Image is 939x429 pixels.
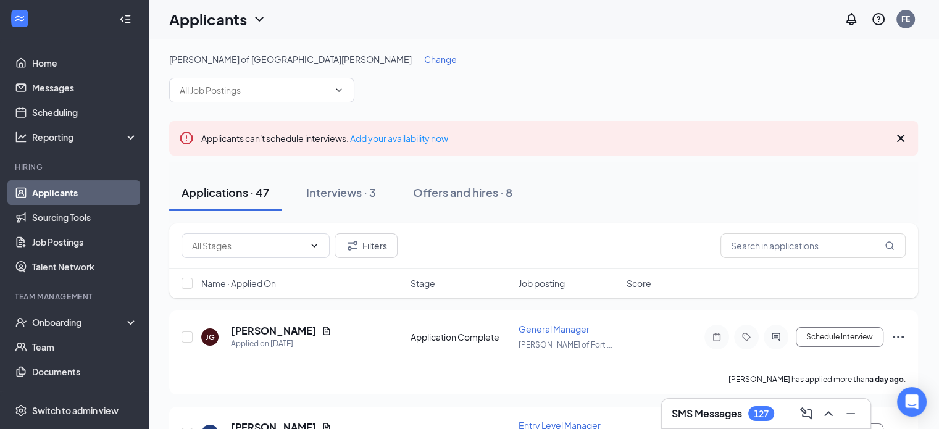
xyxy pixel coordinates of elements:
[206,332,215,343] div: JG
[32,205,138,230] a: Sourcing Tools
[769,332,783,342] svg: ActiveChat
[519,340,612,349] span: [PERSON_NAME] of Fort ...
[32,131,138,143] div: Reporting
[15,131,27,143] svg: Analysis
[179,131,194,146] svg: Error
[231,338,332,350] div: Applied on [DATE]
[14,12,26,25] svg: WorkstreamLogo
[411,277,435,289] span: Stage
[413,185,512,200] div: Offers and hires · 8
[334,85,344,95] svg: ChevronDown
[32,75,138,100] a: Messages
[519,277,565,289] span: Job posting
[32,359,138,384] a: Documents
[796,327,883,347] button: Schedule Interview
[15,316,27,328] svg: UserCheck
[32,180,138,205] a: Applicants
[169,54,412,65] span: [PERSON_NAME] of [GEOGRAPHIC_DATA][PERSON_NAME]
[709,332,724,342] svg: Note
[32,404,119,417] div: Switch to admin view
[231,324,317,338] h5: [PERSON_NAME]
[821,406,836,421] svg: ChevronUp
[350,133,448,144] a: Add your availability now
[901,14,910,24] div: FE
[819,404,838,423] button: ChevronUp
[893,131,908,146] svg: Cross
[885,241,895,251] svg: MagnifyingGlass
[796,404,816,423] button: ComposeMessage
[201,277,276,289] span: Name · Applied On
[754,409,769,419] div: 127
[871,12,886,27] svg: QuestionInfo
[869,375,904,384] b: a day ago
[411,331,511,343] div: Application Complete
[844,12,859,27] svg: Notifications
[720,233,906,258] input: Search in applications
[15,291,135,302] div: Team Management
[728,374,906,385] p: [PERSON_NAME] has applied more than .
[15,404,27,417] svg: Settings
[843,406,858,421] svg: Minimize
[424,54,457,65] span: Change
[799,406,814,421] svg: ComposeMessage
[169,9,247,30] h1: Applicants
[672,407,742,420] h3: SMS Messages
[180,83,329,97] input: All Job Postings
[345,238,360,253] svg: Filter
[32,254,138,279] a: Talent Network
[891,330,906,344] svg: Ellipses
[897,387,927,417] div: Open Intercom Messenger
[192,239,304,252] input: All Stages
[32,230,138,254] a: Job Postings
[309,241,319,251] svg: ChevronDown
[32,384,138,409] a: SurveysCrown
[32,316,127,328] div: Onboarding
[182,185,269,200] div: Applications · 47
[335,233,398,258] button: Filter Filters
[32,335,138,359] a: Team
[841,404,861,423] button: Minimize
[519,323,590,335] span: General Manager
[32,51,138,75] a: Home
[119,13,131,25] svg: Collapse
[15,162,135,172] div: Hiring
[306,185,376,200] div: Interviews · 3
[252,12,267,27] svg: ChevronDown
[32,100,138,125] a: Scheduling
[322,326,332,336] svg: Document
[201,133,448,144] span: Applicants can't schedule interviews.
[627,277,651,289] span: Score
[739,332,754,342] svg: Tag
